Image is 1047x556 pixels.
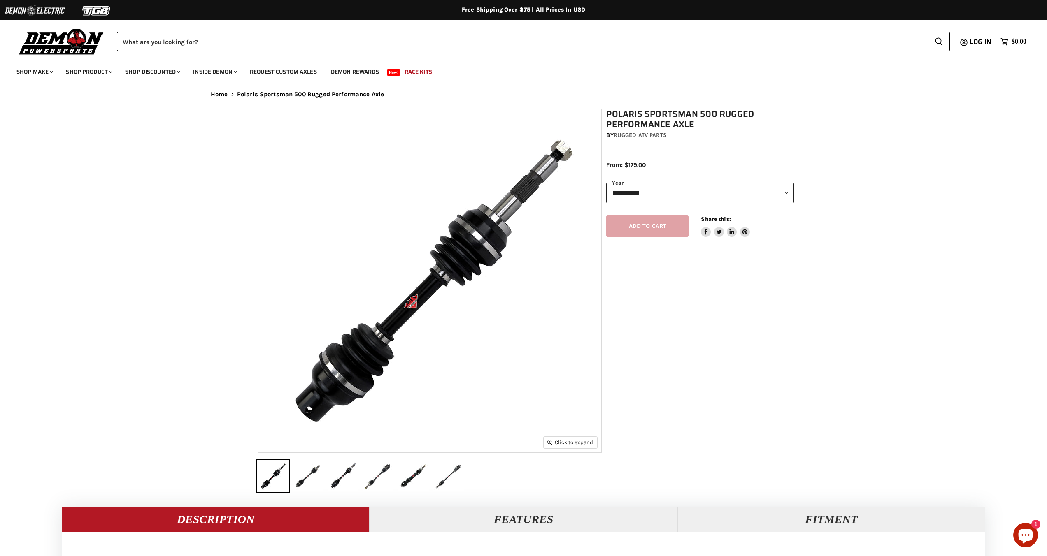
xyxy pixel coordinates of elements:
[1011,523,1040,549] inbox-online-store-chat: Shopify online store chat
[325,63,385,80] a: Demon Rewards
[258,109,601,452] img: Polaris Sportsman 500 Rugged Performance Axle
[119,63,185,80] a: Shop Discounted
[237,91,384,98] span: Polaris Sportsman 500 Rugged Performance Axle
[4,3,66,19] img: Demon Electric Logo 2
[117,32,928,51] input: Search
[66,3,128,19] img: TGB Logo 2
[398,63,438,80] a: Race Kits
[370,507,677,532] button: Features
[327,460,359,492] button: Polaris Sportsman 500 Rugged Performance Axle thumbnail
[606,109,794,130] h1: Polaris Sportsman 500 Rugged Performance Axle
[187,63,242,80] a: Inside Demon
[60,63,117,80] a: Shop Product
[432,460,465,492] button: Polaris Sportsman 500 Rugged Performance Axle thumbnail
[996,36,1031,48] a: $0.00
[362,460,394,492] button: Polaris Sportsman 500 Rugged Performance Axle thumbnail
[1012,38,1026,46] span: $0.00
[292,460,324,492] button: Polaris Sportsman 500 Rugged Performance Axle thumbnail
[387,69,401,76] span: New!
[257,460,289,492] button: Polaris Sportsman 500 Rugged Performance Axle thumbnail
[10,63,58,80] a: Shop Make
[62,507,370,532] button: Description
[701,216,731,222] span: Share this:
[117,32,950,51] form: Product
[966,38,996,46] a: Log in
[10,60,1024,80] ul: Main menu
[677,507,985,532] button: Fitment
[547,439,593,445] span: Click to expand
[544,437,597,448] button: Click to expand
[16,27,107,56] img: Demon Powersports
[928,32,950,51] button: Search
[397,460,430,492] button: Polaris Sportsman 500 Rugged Performance Axle thumbnail
[211,91,228,98] a: Home
[606,161,646,169] span: From: $179.00
[244,63,323,80] a: Request Custom Axles
[194,91,853,98] nav: Breadcrumbs
[970,37,991,47] span: Log in
[701,215,750,237] aside: Share this:
[606,183,794,203] select: year
[194,6,853,14] div: Free Shipping Over $75 | All Prices In USD
[606,131,794,140] div: by
[614,132,667,139] a: Rugged ATV Parts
